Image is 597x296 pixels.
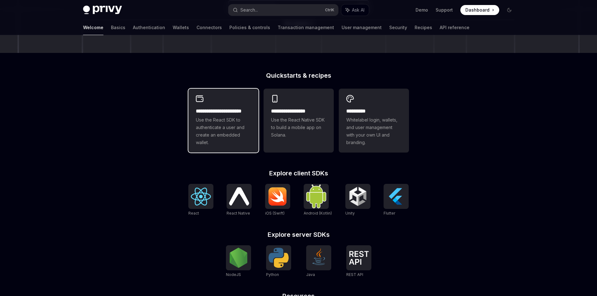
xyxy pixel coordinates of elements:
[269,248,289,268] img: Python
[228,4,338,16] button: Search...CtrlK
[306,272,315,277] span: Java
[227,184,252,216] a: React NativeReact Native
[173,20,189,35] a: Wallets
[346,116,401,146] span: Whitelabel login, wallets, and user management with your own UI and branding.
[309,248,329,268] img: Java
[188,170,409,176] h2: Explore client SDKs
[416,7,428,13] a: Demo
[240,6,258,14] div: Search...
[188,211,199,216] span: React
[345,211,355,216] span: Unity
[341,4,369,16] button: Ask AI
[306,184,326,208] img: Android (Kotlin)
[229,187,249,205] img: React Native
[229,20,270,35] a: Policies & controls
[384,211,395,216] span: Flutter
[264,89,334,153] a: **** **** **** ***Use the React Native SDK to build a mobile app on Solana.
[111,20,125,35] a: Basics
[349,251,369,265] img: REST API
[325,8,334,13] span: Ctrl K
[265,184,290,216] a: iOS (Swift)iOS (Swift)
[83,6,122,14] img: dark logo
[306,245,331,278] a: JavaJava
[304,211,332,216] span: Android (Kotlin)
[271,116,326,139] span: Use the React Native SDK to build a mobile app on Solana.
[339,89,409,153] a: **** *****Whitelabel login, wallets, and user management with your own UI and branding.
[389,20,407,35] a: Security
[345,184,370,216] a: UnityUnity
[265,211,285,216] span: iOS (Swift)
[227,211,250,216] span: React Native
[226,245,251,278] a: NodeJSNodeJS
[191,188,211,205] img: React
[346,272,363,277] span: REST API
[465,7,490,13] span: Dashboard
[346,245,371,278] a: REST APIREST API
[415,20,432,35] a: Recipes
[504,5,514,15] button: Toggle dark mode
[384,184,409,216] a: FlutterFlutter
[83,20,103,35] a: Welcome
[342,20,382,35] a: User management
[386,186,406,206] img: Flutter
[133,20,165,35] a: Authentication
[278,20,334,35] a: Transaction management
[228,248,249,268] img: NodeJS
[196,20,222,35] a: Connectors
[188,231,409,238] h2: Explore server SDKs
[440,20,469,35] a: API reference
[460,5,499,15] a: Dashboard
[436,7,453,13] a: Support
[348,186,368,206] img: Unity
[304,184,332,216] a: Android (Kotlin)Android (Kotlin)
[226,272,241,277] span: NodeJS
[188,184,213,216] a: ReactReact
[188,72,409,79] h2: Quickstarts & recipes
[196,116,251,146] span: Use the React SDK to authenticate a user and create an embedded wallet.
[268,187,288,206] img: iOS (Swift)
[266,245,291,278] a: PythonPython
[352,7,364,13] span: Ask AI
[266,272,279,277] span: Python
